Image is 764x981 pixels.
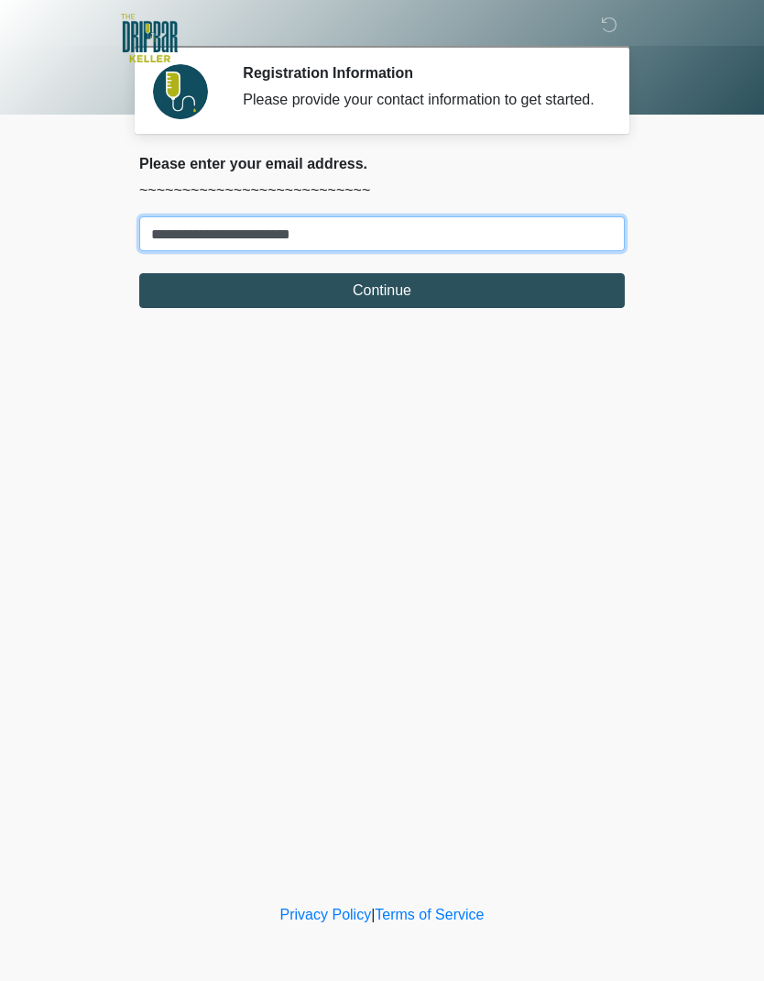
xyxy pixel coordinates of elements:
button: Continue [139,273,625,308]
img: Agent Avatar [153,64,208,119]
img: The DRIPBaR - Keller Logo [121,14,178,62]
p: ~~~~~~~~~~~~~~~~~~~~~~~~~~~ [139,180,625,202]
h2: Please enter your email address. [139,155,625,172]
div: Please provide your contact information to get started. [243,89,597,111]
a: Privacy Policy [280,907,372,922]
a: | [371,907,375,922]
a: Terms of Service [375,907,484,922]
